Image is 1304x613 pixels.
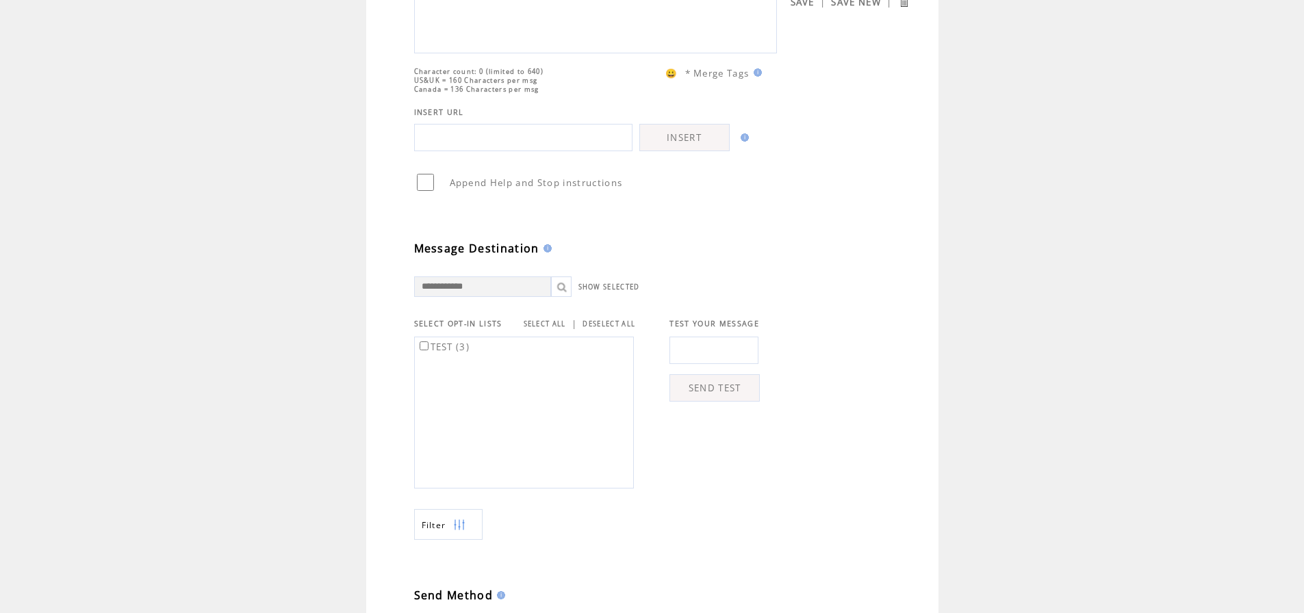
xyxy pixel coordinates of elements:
span: TEST YOUR MESSAGE [669,319,759,328]
span: Canada = 136 Characters per msg [414,85,539,94]
span: Character count: 0 (limited to 640) [414,67,544,76]
span: * Merge Tags [685,67,750,79]
span: Send Method [414,588,494,603]
img: help.gif [737,133,749,142]
img: help.gif [493,591,505,599]
a: SELECT ALL [524,319,566,328]
span: 😀 [665,67,678,79]
a: Filter [414,509,483,540]
img: filters.png [453,510,465,540]
img: help.gif [539,244,552,252]
span: Message Destination [414,241,539,256]
span: SELECT OPT-IN LISTS [414,319,502,328]
span: INSERT URL [414,107,464,117]
a: DESELECT ALL [583,319,635,328]
span: Append Help and Stop instructions [450,177,623,189]
span: | [572,317,577,330]
a: SHOW SELECTED [578,283,640,291]
a: SEND TEST [669,374,760,402]
a: INSERT [639,124,730,151]
label: TEST (3) [417,341,470,353]
span: Show filters [422,519,446,531]
img: help.gif [750,68,762,77]
input: TEST (3) [420,341,429,350]
span: US&UK = 160 Characters per msg [414,76,538,85]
